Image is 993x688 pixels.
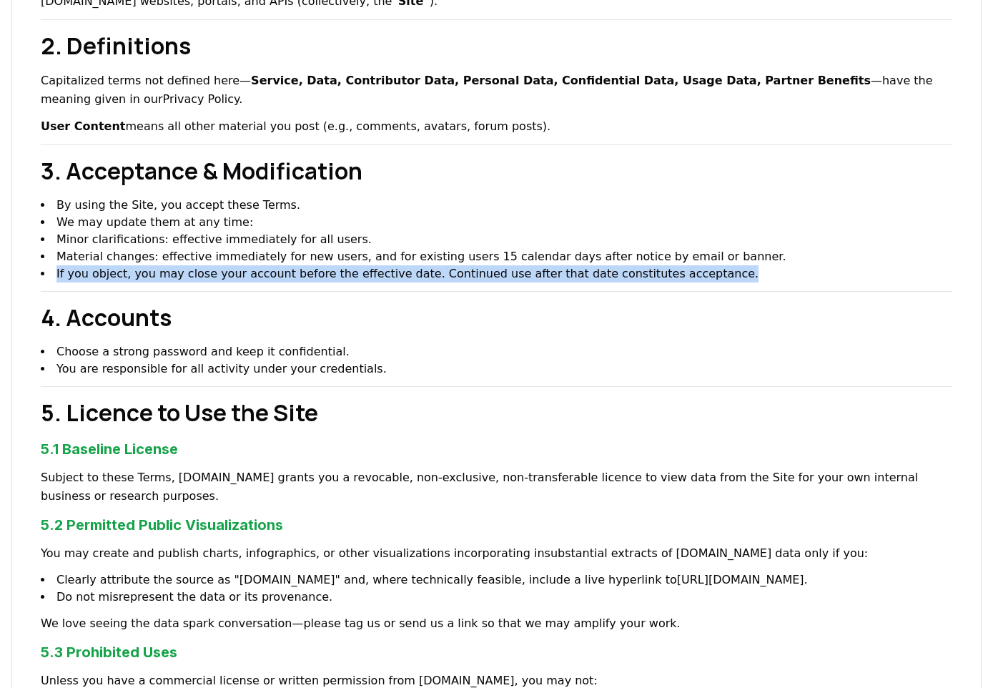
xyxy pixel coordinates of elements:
strong: User Content [41,119,126,133]
li: Choose a strong password and keep it confidential. [41,343,952,360]
a: [URL][DOMAIN_NAME] [677,573,804,586]
p: We love seeing the data spark conversation—please tag us or send us a link so that we may amplify... [41,614,952,633]
li: We may update them at any time: [41,214,952,265]
li: By using the Site, you accept these Terms. [41,197,952,214]
li: Minor clarifications: effective immediately for all users. [41,231,952,248]
li: Material changes: effective immediately for new users, and for existing users 15 calendar days af... [41,248,952,265]
h3: 5.2 Permitted Public Visualizations [41,514,952,536]
h2: 5. Licence to Use the Site [41,395,952,430]
h2: 4. Accounts [41,300,952,335]
h3: 5.1 Baseline License [41,438,952,460]
h3: 5.3 Prohibited Uses [41,642,952,663]
a: Privacy Policy [163,92,239,106]
li: Do not misrepresent the data or its provenance. [41,589,952,606]
li: You are responsible for all activity under your credentials. [41,360,952,378]
strong: Service, Data, Contributor Data, Personal Data, Confidential Data, Usage Data, Partner Benefits [251,74,871,87]
li: If you object, you may close your account before the effective date. Continued use after that dat... [41,265,952,282]
p: You may create and publish charts, infographics, or other visualizations incorporating insubstant... [41,544,952,563]
li: Clearly attribute the source as "[DOMAIN_NAME]" and, where technically feasible, include a live h... [41,571,952,589]
p: Capitalized terms not defined here— —have the meaning given in our . [41,72,952,109]
h2: 2. Definitions [41,29,952,63]
p: Subject to these Terms, [DOMAIN_NAME] grants you a revocable, non-exclusive, non-transferable lic... [41,468,952,506]
h2: 3. Acceptance & Modification [41,154,952,188]
p: means all other material you post (e.g., comments, avatars, forum posts). [41,117,952,136]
